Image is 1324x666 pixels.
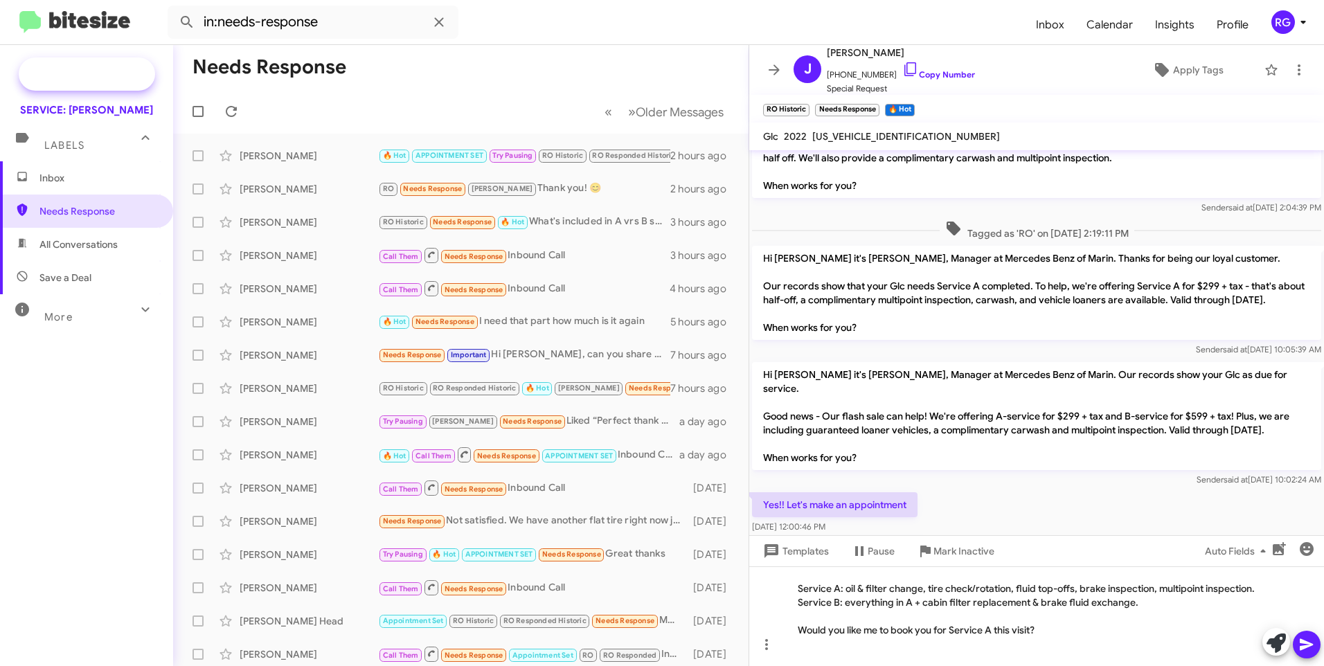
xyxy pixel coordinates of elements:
[687,481,737,495] div: [DATE]
[670,249,737,262] div: 3 hours ago
[827,82,975,96] span: Special Request
[763,130,778,143] span: Glc
[472,184,533,193] span: [PERSON_NAME]
[19,57,155,91] a: Special Campaign
[749,539,840,564] button: Templates
[383,451,406,460] span: 🔥 Hot
[840,539,906,564] button: Pause
[597,98,732,126] nav: Page navigation example
[378,513,687,529] div: Not satisfied. We have another flat tire right now just a week after this flat tire. We had a sus...
[378,214,670,230] div: What's included in A vrs B service?
[1228,202,1253,213] span: said at
[383,485,419,494] span: Call Them
[503,417,562,426] span: Needs Response
[868,539,895,564] span: Pause
[603,651,656,660] span: RO Responded
[39,237,118,251] span: All Conversations
[679,415,737,429] div: a day ago
[240,348,378,362] div: [PERSON_NAME]
[1144,5,1206,45] a: Insights
[383,651,419,660] span: Call Them
[383,516,442,525] span: Needs Response
[636,105,724,120] span: Older Messages
[465,550,533,559] span: APPOINTMENT SET
[582,651,593,660] span: RO
[620,98,732,126] button: Next
[798,623,1262,651] div: Would you like me to book you for Service A this visit?
[433,384,516,393] span: RO Responded Historic
[445,252,503,261] span: Needs Response
[378,413,679,429] div: Liked “Perfect thank you for letting me know !”
[39,204,157,218] span: Needs Response
[193,56,346,78] h1: Needs Response
[240,415,378,429] div: [PERSON_NAME]
[39,271,91,285] span: Save a Deal
[240,282,378,296] div: [PERSON_NAME]
[383,616,444,625] span: Appointment Set
[752,362,1321,470] p: Hi [PERSON_NAME] it's [PERSON_NAME], Manager at Mercedes Benz of Marin. Our records show your Glc...
[378,347,670,363] div: Hi [PERSON_NAME], can you share the maintenance and repair history of my car?
[1201,202,1321,213] span: Sender [DATE] 2:04:39 PM
[670,348,737,362] div: 7 hours ago
[752,521,825,532] span: [DATE] 12:00:46 PM
[670,149,737,163] div: 2 hours ago
[670,215,737,229] div: 3 hours ago
[445,651,503,660] span: Needs Response
[383,151,406,160] span: 🔥 Hot
[240,548,378,561] div: [PERSON_NAME]
[383,184,394,193] span: RO
[885,104,915,116] small: 🔥 Hot
[545,451,613,460] span: APPOINTMENT SET
[240,182,378,196] div: [PERSON_NAME]
[749,566,1324,666] div: Service A: oil & filter change, tire check/rotation, fluid top-offs, brake inspection, multipoint...
[378,314,670,330] div: I need that part how much is it again
[687,548,737,561] div: [DATE]
[383,550,423,559] span: Try Pausing
[60,67,144,81] span: Special Campaign
[20,103,153,117] div: SERVICE: [PERSON_NAME]
[378,246,670,264] div: Inbound Call
[940,220,1134,240] span: Tagged as 'RO' on [DATE] 2:19:11 PM
[240,315,378,329] div: [PERSON_NAME]
[240,448,378,462] div: [PERSON_NAME]
[558,384,620,393] span: [PERSON_NAME]
[596,98,620,126] button: Previous
[432,550,456,559] span: 🔥 Hot
[933,539,994,564] span: Mark Inactive
[1196,344,1321,354] span: Sender [DATE] 10:05:39 AM
[670,315,737,329] div: 5 hours ago
[1173,57,1224,82] span: Apply Tags
[415,451,451,460] span: Call Them
[240,581,378,595] div: [PERSON_NAME]
[670,182,737,196] div: 2 hours ago
[432,417,494,426] span: [PERSON_NAME]
[383,584,419,593] span: Call Them
[1206,5,1260,45] a: Profile
[605,103,612,120] span: «
[687,514,737,528] div: [DATE]
[542,550,601,559] span: Needs Response
[378,181,670,197] div: Thank you! 😊
[240,481,378,495] div: [PERSON_NAME]
[752,492,918,517] p: Yes!! Let's make an appointment
[503,616,587,625] span: RO Responded Historic
[44,311,73,323] span: More
[383,350,442,359] span: Needs Response
[415,151,483,160] span: APPOINTMENT SET
[628,103,636,120] span: »
[378,380,670,396] div: Hey [PERSON_NAME], I've been in the lobby about 20 minutes and need to get back to work. Are you ...
[784,130,807,143] span: 2022
[39,171,157,185] span: Inbox
[542,151,583,160] span: RO Historic
[1117,57,1258,82] button: Apply Tags
[445,584,503,593] span: Needs Response
[378,147,670,163] div: Perfect
[378,546,687,562] div: Great thanks
[1205,539,1271,564] span: Auto Fields
[1194,539,1282,564] button: Auto Fields
[596,616,654,625] span: Needs Response
[1025,5,1075,45] a: Inbox
[526,384,549,393] span: 🔥 Hot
